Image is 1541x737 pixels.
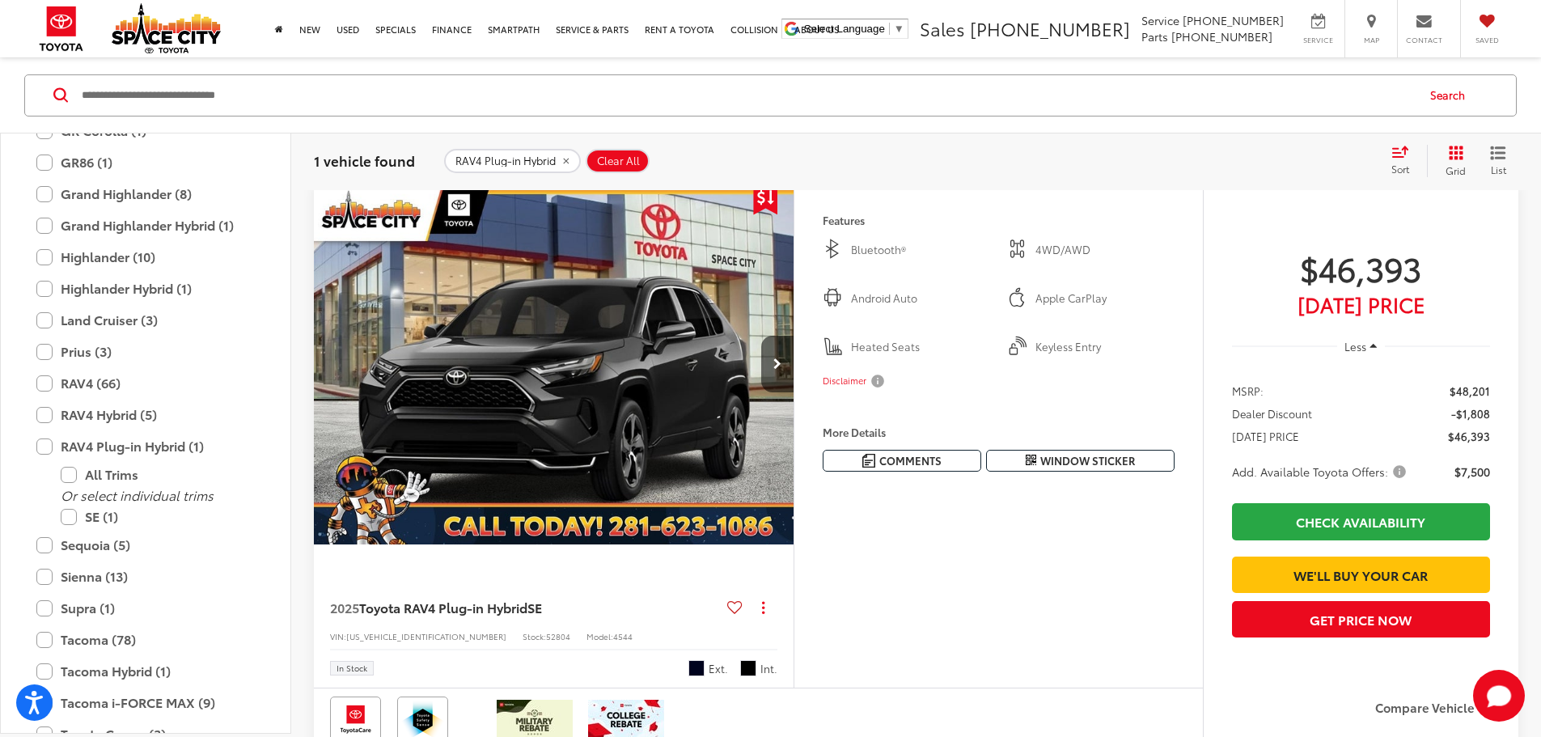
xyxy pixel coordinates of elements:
span: -$1,808 [1451,405,1490,421]
span: [PHONE_NUMBER] [970,15,1130,41]
span: Black Fabric [740,660,756,676]
button: Clear All [586,148,650,172]
span: Model: [586,630,613,642]
span: $48,201 [1450,383,1490,399]
button: Comments [823,450,981,472]
span: 2025 [330,598,359,616]
label: SE (1) [61,502,255,531]
i: Or select individual trims [61,485,214,504]
span: Service [1141,12,1179,28]
a: Check Availability [1232,503,1490,540]
span: Sort [1391,162,1409,176]
button: Next image [761,336,794,392]
label: All Trims [61,460,255,489]
label: Tacoma (78) [36,625,255,654]
span: dropdown dots [762,601,764,614]
img: 2025 Toyota RAV4 Plug-in Hybrid SE AWD [313,184,795,546]
span: Disclaimer [823,375,866,388]
span: ▼ [894,23,904,35]
label: Highlander (10) [36,243,255,271]
span: Clear All [597,154,640,167]
span: Service [1300,35,1336,45]
a: We'll Buy Your Car [1232,557,1490,593]
button: remove RAV4%20Plug-in%20Hybrid [444,148,581,172]
label: RAV4 (66) [36,369,255,397]
span: Android Auto [851,290,990,307]
span: List [1490,162,1506,176]
span: RAV4 Plug-in Hybrid [455,154,556,167]
span: 4WD/AWD [1035,242,1175,258]
a: 2025 Toyota RAV4 Plug-in Hybrid SE AWD2025 Toyota RAV4 Plug-in Hybrid SE AWD2025 Toyota RAV4 Plug... [313,184,795,545]
label: Supra (1) [36,594,255,622]
span: In Stock [337,664,367,672]
span: Window Sticker [1040,453,1135,468]
span: Midnight Black Metallic [688,660,705,676]
label: Grand Highlander Hybrid (1) [36,211,255,239]
span: Grid [1446,163,1466,176]
button: Toggle Chat Window [1473,670,1525,722]
img: Comments [862,454,875,468]
span: Map [1353,35,1389,45]
svg: Start Chat [1473,670,1525,722]
i: Window Sticker [1026,454,1036,467]
span: VIN: [330,630,346,642]
span: Heated Seats [851,339,990,355]
span: MSRP: [1232,383,1264,399]
span: Toyota RAV4 Plug-in Hybrid [359,598,527,616]
button: Grid View [1427,144,1478,176]
span: [DATE] PRICE [1232,428,1299,444]
a: Select Language​ [804,23,904,35]
button: Search [1415,74,1488,115]
span: Get Price Drop Alert [753,184,777,215]
span: Sales [920,15,965,41]
button: Select sort value [1383,144,1427,176]
span: Dealer Discount [1232,405,1312,421]
img: Space City Toyota [112,3,221,53]
span: [DATE] Price [1232,296,1490,312]
span: ​ [889,23,890,35]
h4: Features [823,214,1175,226]
button: Window Sticker [986,450,1175,472]
span: [US_VEHICLE_IDENTIFICATION_NUMBER] [346,630,506,642]
div: 2025 Toyota RAV4 Plug-in Hybrid SE 0 [313,184,795,545]
span: Int. [760,661,777,676]
span: $46,393 [1232,248,1490,288]
span: $7,500 [1454,464,1490,480]
button: Add. Available Toyota Offers: [1232,464,1412,480]
span: Parts [1141,28,1168,44]
span: Bluetooth® [851,242,990,258]
button: Get Price Now [1232,601,1490,637]
button: Actions [749,593,777,621]
span: 52804 [546,630,570,642]
span: Saved [1469,35,1505,45]
span: Contact [1406,35,1442,45]
span: SE [527,598,542,616]
label: Sienna (13) [36,562,255,591]
span: Comments [879,453,942,468]
label: Tacoma Hybrid (1) [36,657,255,685]
label: Sequoia (5) [36,531,255,559]
span: Stock: [523,630,546,642]
span: Add. Available Toyota Offers: [1232,464,1409,480]
label: GR86 (1) [36,148,255,176]
button: Disclaimer [823,364,887,398]
span: Select Language [804,23,885,35]
label: RAV4 Hybrid (5) [36,400,255,429]
label: Highlander Hybrid (1) [36,274,255,303]
a: 2025Toyota RAV4 Plug-in HybridSE [330,599,721,616]
span: [PHONE_NUMBER] [1183,12,1284,28]
span: 4544 [613,630,633,642]
button: Less [1337,332,1386,362]
input: Search by Make, Model, or Keyword [80,75,1415,114]
button: List View [1478,144,1518,176]
label: Compare Vehicle [1375,701,1502,717]
label: Prius (3) [36,337,255,366]
span: $46,393 [1448,428,1490,444]
span: Apple CarPlay [1035,290,1175,307]
label: Land Cruiser (3) [36,306,255,334]
h4: More Details [823,426,1175,438]
span: 1 vehicle found [314,150,415,169]
label: RAV4 Plug-in Hybrid (1) [36,432,255,460]
span: Keyless Entry [1035,339,1175,355]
